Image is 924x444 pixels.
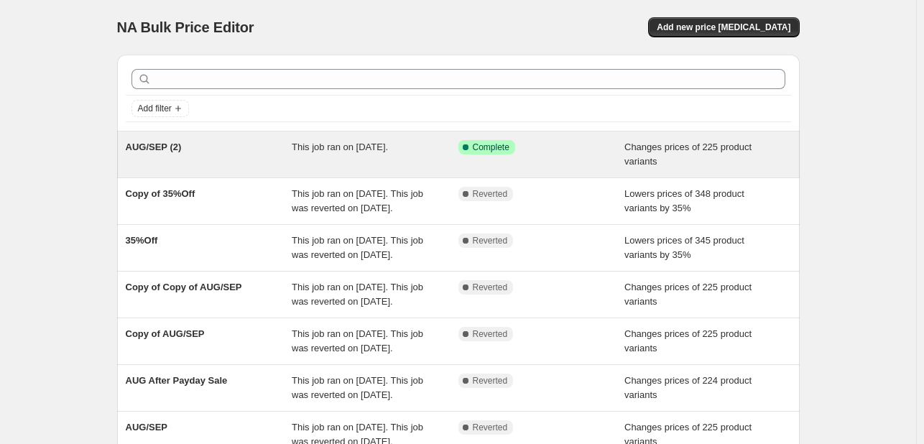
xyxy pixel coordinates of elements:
[126,282,242,292] span: Copy of Copy of AUG/SEP
[126,235,158,246] span: 35%Off
[473,328,508,340] span: Reverted
[624,282,752,307] span: Changes prices of 225 product variants
[624,142,752,167] span: Changes prices of 225 product variants
[126,188,195,199] span: Copy of 35%Off
[473,235,508,246] span: Reverted
[292,282,423,307] span: This job ran on [DATE]. This job was reverted on [DATE].
[117,19,254,35] span: NA Bulk Price Editor
[126,328,205,339] span: Copy of AUG/SEP
[131,100,189,117] button: Add filter
[138,103,172,114] span: Add filter
[473,188,508,200] span: Reverted
[624,328,752,353] span: Changes prices of 225 product variants
[624,235,744,260] span: Lowers prices of 345 product variants by 35%
[657,22,790,33] span: Add new price [MEDICAL_DATA]
[126,142,182,152] span: AUG/SEP (2)
[292,328,423,353] span: This job ran on [DATE]. This job was reverted on [DATE].
[292,142,388,152] span: This job ran on [DATE].
[624,375,752,400] span: Changes prices of 224 product variants
[292,188,423,213] span: This job ran on [DATE]. This job was reverted on [DATE].
[126,375,228,386] span: AUG After Payday Sale
[648,17,799,37] button: Add new price [MEDICAL_DATA]
[473,282,508,293] span: Reverted
[292,375,423,400] span: This job ran on [DATE]. This job was reverted on [DATE].
[473,142,509,153] span: Complete
[624,188,744,213] span: Lowers prices of 348 product variants by 35%
[473,375,508,387] span: Reverted
[126,422,168,433] span: AUG/SEP
[473,422,508,433] span: Reverted
[292,235,423,260] span: This job ran on [DATE]. This job was reverted on [DATE].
